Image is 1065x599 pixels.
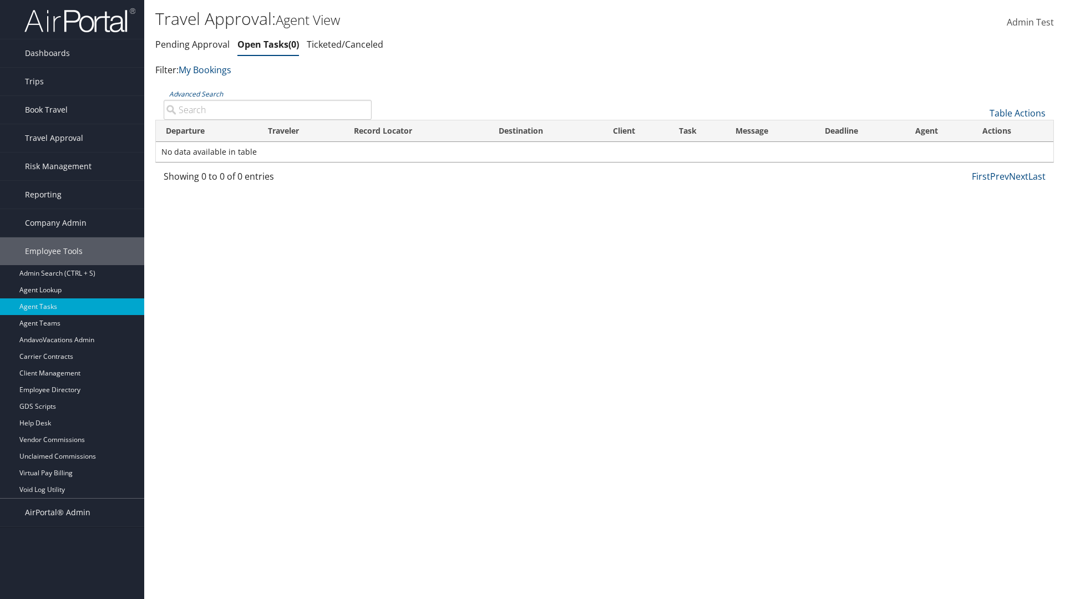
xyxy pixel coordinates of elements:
[344,120,489,142] th: Record Locator: activate to sort column ascending
[24,7,135,33] img: airportal-logo.png
[1007,6,1054,40] a: Admin Test
[489,120,603,142] th: Destination: activate to sort column ascending
[905,120,973,142] th: Agent: activate to sort column ascending
[25,181,62,209] span: Reporting
[726,120,815,142] th: Message: activate to sort column ascending
[179,64,231,76] a: My Bookings
[25,499,90,526] span: AirPortal® Admin
[815,120,905,142] th: Deadline: activate to sort column ascending
[25,209,87,237] span: Company Admin
[307,38,383,50] a: Ticketed/Canceled
[164,170,372,189] div: Showing 0 to 0 of 0 entries
[972,120,1053,142] th: Actions
[972,170,990,182] a: First
[669,120,726,142] th: Task: activate to sort column ascending
[1009,170,1028,182] a: Next
[25,39,70,67] span: Dashboards
[237,38,299,50] a: Open Tasks0
[990,107,1046,119] a: Table Actions
[155,63,754,78] p: Filter:
[603,120,669,142] th: Client: activate to sort column ascending
[1028,170,1046,182] a: Last
[156,120,258,142] th: Departure: activate to sort column descending
[25,237,83,265] span: Employee Tools
[156,142,1053,162] td: No data available in table
[258,120,344,142] th: Traveler: activate to sort column ascending
[169,89,223,99] a: Advanced Search
[25,124,83,152] span: Travel Approval
[1007,16,1054,28] span: Admin Test
[155,7,754,31] h1: Travel Approval:
[288,38,299,50] span: 0
[276,11,340,29] small: Agent View
[25,96,68,124] span: Book Travel
[25,153,92,180] span: Risk Management
[164,100,372,120] input: Advanced Search
[155,38,230,50] a: Pending Approval
[990,170,1009,182] a: Prev
[25,68,44,95] span: Trips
